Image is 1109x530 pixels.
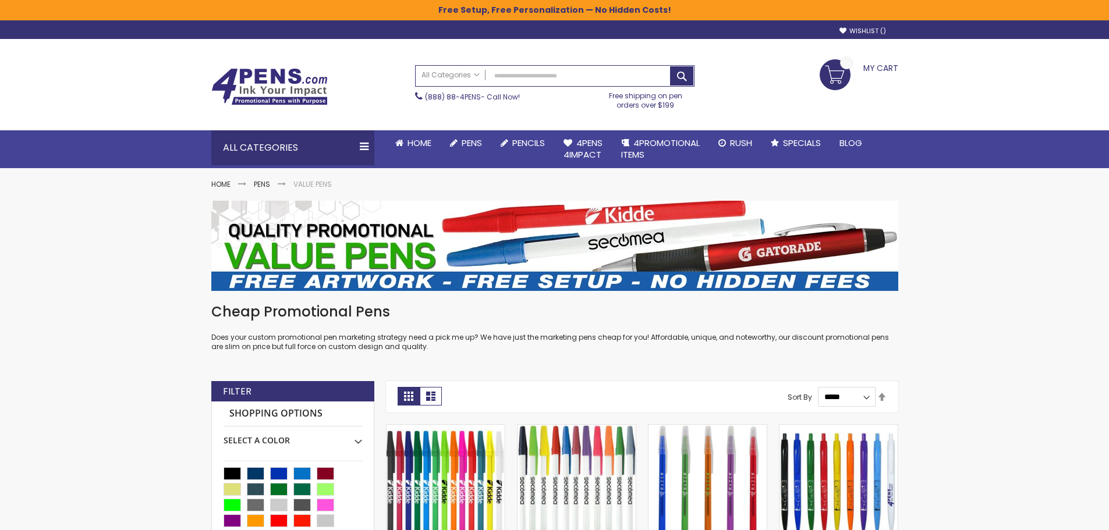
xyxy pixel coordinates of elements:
img: Value Pens [211,201,898,291]
a: Home [386,130,441,156]
a: Pencils [491,130,554,156]
a: Specials [761,130,830,156]
span: Pencils [512,137,545,149]
h1: Cheap Promotional Pens [211,303,898,321]
a: Belfast Value Stick Pen [518,424,636,434]
div: Free shipping on pen orders over $199 [597,87,695,110]
strong: Grid [398,387,420,405]
div: Select A Color [224,426,362,446]
strong: Value Pens [293,179,332,189]
a: Wishlist [839,27,886,35]
img: 4Pens Custom Pens and Promotional Products [211,68,328,105]
span: 4PROMOTIONAL ITEMS [621,137,700,161]
label: Sort By [788,392,812,401]
span: Rush [730,137,752,149]
a: (888) 88-4PENS [425,92,481,102]
a: Custom Cambria Plastic Retractable Ballpoint Pen - Monochromatic Body Color [780,424,898,434]
span: Blog [839,137,862,149]
div: Does your custom promotional pen marketing strategy need a pick me up? We have just the marketing... [211,303,898,352]
a: All Categories [416,66,486,85]
span: Specials [783,137,821,149]
a: Belfast Translucent Value Stick Pen [649,424,767,434]
a: Pens [441,130,491,156]
div: All Categories [211,130,374,165]
a: Blog [830,130,871,156]
strong: Shopping Options [224,401,362,426]
strong: Filter [223,385,251,398]
span: Home [408,137,431,149]
a: Home [211,179,231,189]
span: - Call Now! [425,92,520,102]
span: 4Pens 4impact [564,137,603,161]
a: 4PROMOTIONALITEMS [612,130,709,168]
span: Pens [462,137,482,149]
a: Pens [254,179,270,189]
a: 4Pens4impact [554,130,612,168]
a: Rush [709,130,761,156]
a: Belfast B Value Stick Pen [387,424,505,434]
span: All Categories [421,70,480,80]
